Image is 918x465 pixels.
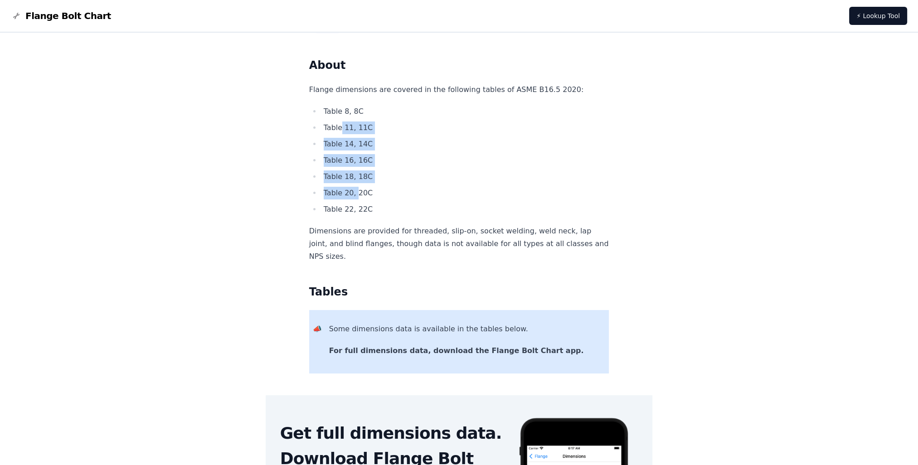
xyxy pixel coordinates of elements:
a: Flange Bolt Chart LogoFlange Bolt Chart [11,10,111,22]
li: Table 22, 22C [321,203,609,216]
p: Some dimensions data is available in the tables below. [329,323,606,335]
h2: About [309,58,609,73]
p: Dimensions are provided for threaded, slip-on, socket welding, weld neck, lap joint, and blind fl... [309,225,609,263]
li: Table 11, 11C [321,121,609,134]
a: ⚡ Lookup Tool [849,7,907,25]
li: Table 14, 14C [321,138,609,150]
li: Table 18, 18C [321,170,609,183]
li: Table 8, 8C [321,105,609,118]
li: Table 20, 20C [321,187,609,199]
p: 📣 [313,323,322,357]
p: Flange dimensions are covered in the following tables of ASME B16.5 2020: [309,83,609,96]
a: Tables [316,25,339,34]
h2: Tables [309,285,609,299]
h2: Get full dimensions data. [280,424,503,442]
img: Flange Bolt Chart Logo [11,10,22,21]
b: For full dimensions data, download the Flange Bolt Chart app. [329,346,584,355]
li: Table 16, 16C [321,154,609,167]
span: Flange Bolt Chart [25,10,111,22]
